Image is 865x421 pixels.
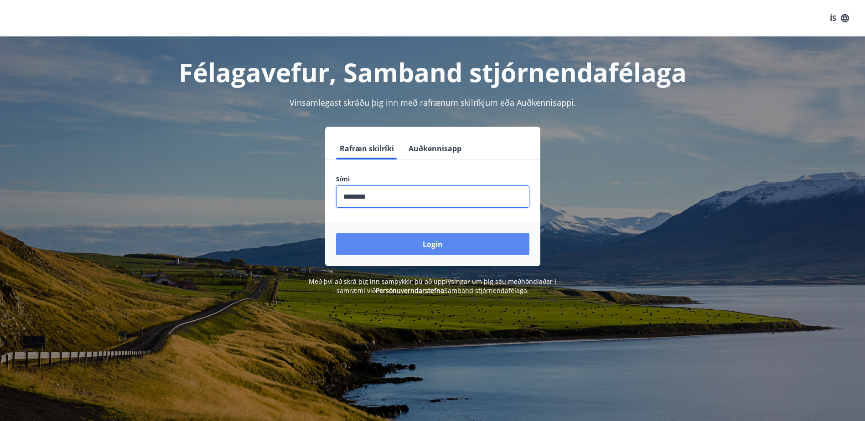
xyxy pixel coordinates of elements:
span: Vinsamlegast skráðu þig inn með rafrænum skilríkjum eða Auðkennisappi. [290,97,576,108]
label: Sími [336,175,529,184]
button: ÍS [825,10,854,26]
button: Rafræn skilríki [336,138,398,159]
button: Auðkennisapp [405,138,465,159]
button: Login [336,233,529,255]
h1: Félagavefur, Samband stjórnendafélaga [115,55,750,89]
span: Með því að skrá þig inn samþykkir þú að upplýsingar um þig séu meðhöndlaðar í samræmi við Samband... [309,277,556,295]
a: Persónuverndarstefna [376,286,444,295]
